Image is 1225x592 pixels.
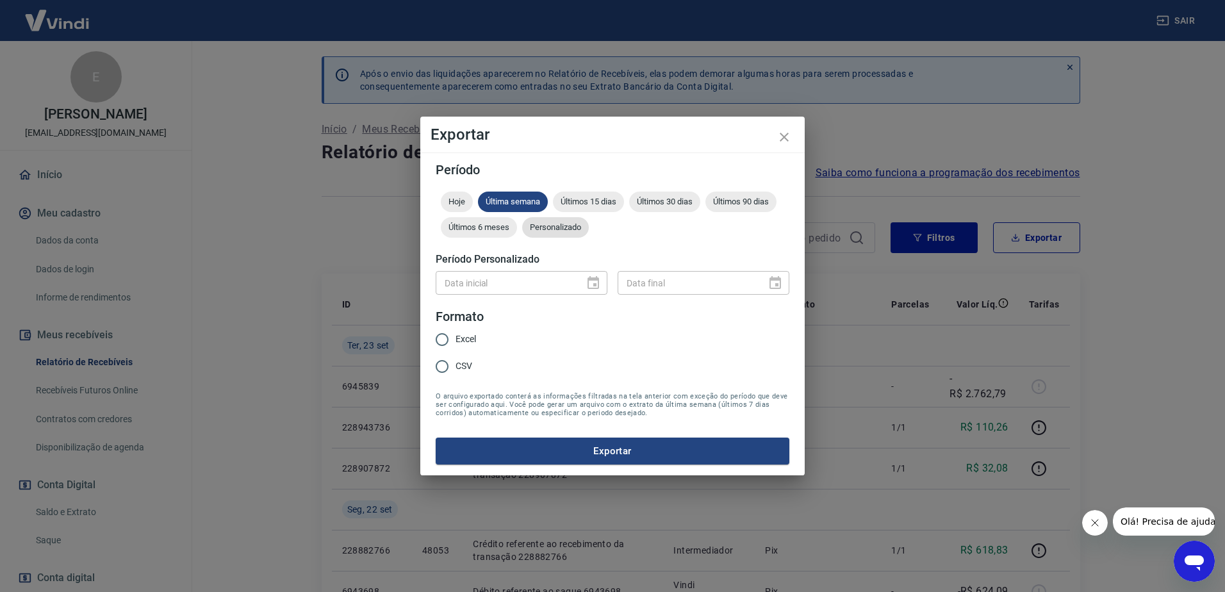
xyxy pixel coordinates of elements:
iframe: Mensagem da empresa [1113,507,1215,536]
div: Personalizado [522,217,589,238]
input: DD/MM/YYYY [436,271,575,295]
iframe: Fechar mensagem [1082,510,1108,536]
span: Personalizado [522,222,589,232]
div: Últimos 15 dias [553,192,624,212]
span: Última semana [478,197,548,206]
span: Olá! Precisa de ajuda? [8,9,108,19]
h5: Período Personalizado [436,253,789,266]
button: Exportar [436,438,789,465]
span: Últimos 30 dias [629,197,700,206]
div: Última semana [478,192,548,212]
span: O arquivo exportado conterá as informações filtradas na tela anterior com exceção do período que ... [436,392,789,417]
span: Excel [456,333,476,346]
span: Hoje [441,197,473,206]
div: Hoje [441,192,473,212]
div: Últimos 30 dias [629,192,700,212]
button: close [769,122,800,152]
span: Últimos 15 dias [553,197,624,206]
div: Últimos 6 meses [441,217,517,238]
span: Últimos 90 dias [705,197,777,206]
span: Últimos 6 meses [441,222,517,232]
input: DD/MM/YYYY [618,271,757,295]
legend: Formato [436,308,484,326]
h5: Período [436,163,789,176]
h4: Exportar [431,127,794,142]
iframe: Botão para abrir a janela de mensagens [1174,541,1215,582]
span: CSV [456,359,472,373]
div: Últimos 90 dias [705,192,777,212]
